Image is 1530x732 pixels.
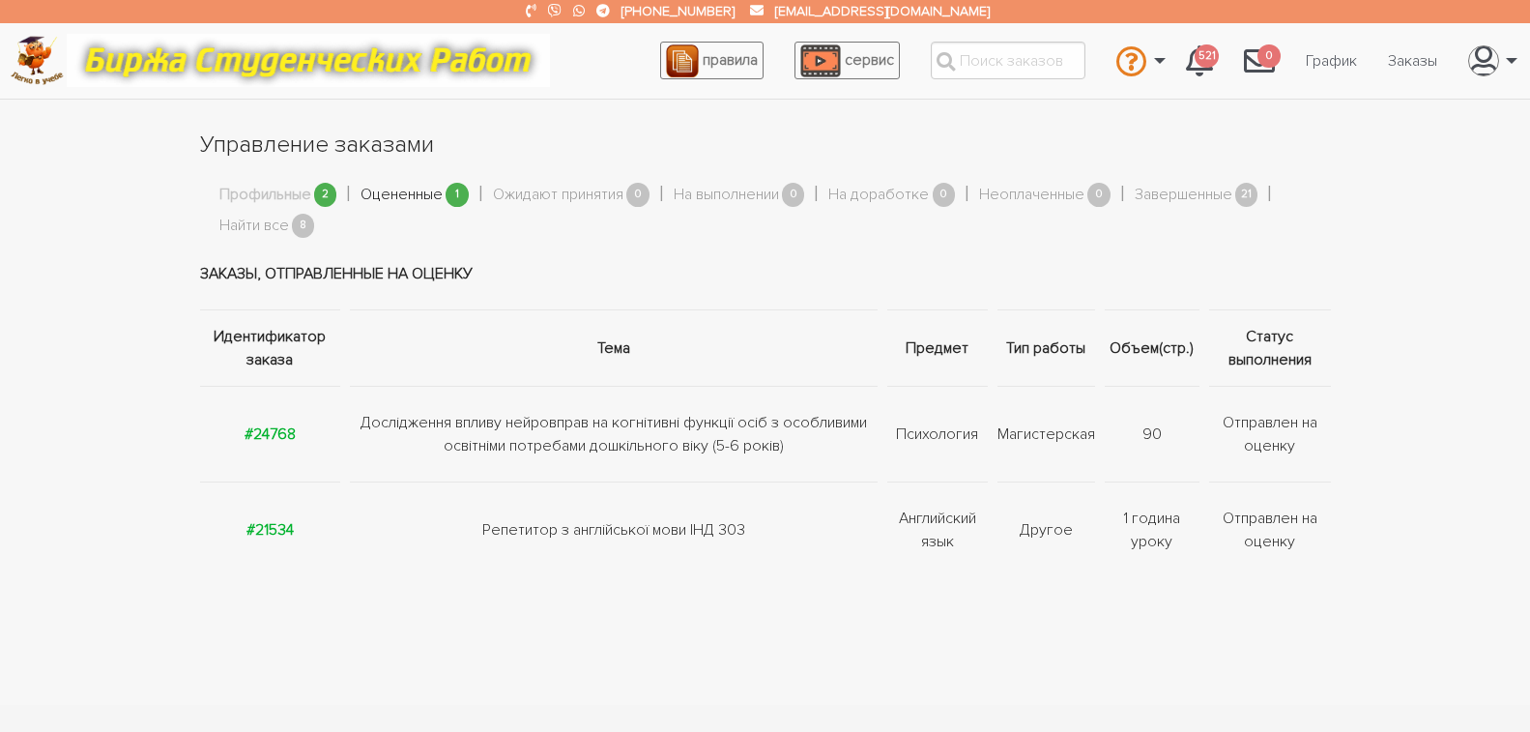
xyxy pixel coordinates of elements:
[1195,44,1219,69] span: 521
[345,483,882,578] td: Репетитор з англійської мови ІНД 303
[493,183,623,208] a: Ожидают принятия
[674,183,779,208] a: На выполнении
[246,520,294,540] a: #21534
[1257,44,1281,69] span: 0
[314,183,337,207] span: 2
[200,129,1331,161] h1: Управление заказами
[1204,310,1331,387] th: Статус выполнения
[993,387,1100,483] td: Магистерская
[979,183,1084,208] a: Неоплаченные
[11,36,64,85] img: logo-c4363faeb99b52c628a42810ed6dfb4293a56d4e4775eb116515dfe7f33672af.png
[245,425,296,444] a: #24768
[1100,483,1204,578] td: 1 година уроку
[882,310,993,387] th: Предмет
[626,183,650,207] span: 0
[1372,43,1453,79] a: Заказы
[666,44,699,77] img: agreement_icon-feca34a61ba7f3d1581b08bc946b2ec1ccb426f67415f344566775c155b7f62c.png
[800,44,841,77] img: play_icon-49f7f135c9dc9a03216cfdbccbe1e3994649169d890fb554cedf0eac35a01ba8.png
[621,3,735,19] a: [PHONE_NUMBER]
[345,310,882,387] th: Тема
[1170,35,1228,87] a: 521
[1087,183,1111,207] span: 0
[882,483,993,578] td: Английский язык
[993,310,1100,387] th: Тип работы
[200,238,1331,310] td: Заказы, отправленные на оценку
[782,183,805,207] span: 0
[361,183,443,208] a: Оцененные
[931,42,1085,79] input: Поиск заказов
[1100,310,1204,387] th: Объем(стр.)
[794,42,900,79] a: сервис
[1204,387,1331,483] td: Отправлен на оценку
[703,50,758,70] span: правила
[67,34,550,87] img: motto-12e01f5a76059d5f6a28199ef077b1f78e012cfde436ab5cf1d4517935686d32.gif
[446,183,469,207] span: 1
[882,387,993,483] td: Психология
[660,42,764,79] a: правила
[1235,183,1258,207] span: 21
[993,483,1100,578] td: Другое
[345,387,882,483] td: Дослідження впливу нейровправ на когнітивні функції осіб з особливими освітніми потребами дошкіль...
[219,183,311,208] a: Профильные
[1228,35,1290,87] a: 0
[1204,483,1331,578] td: Отправлен на оценку
[219,214,289,239] a: Найти все
[828,183,929,208] a: На доработке
[1135,183,1232,208] a: Завершенные
[200,310,346,387] th: Идентификатор заказа
[845,50,894,70] span: сервис
[292,214,315,238] span: 8
[1100,387,1204,483] td: 90
[1290,43,1372,79] a: График
[775,3,990,19] a: [EMAIL_ADDRESS][DOMAIN_NAME]
[933,183,956,207] span: 0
